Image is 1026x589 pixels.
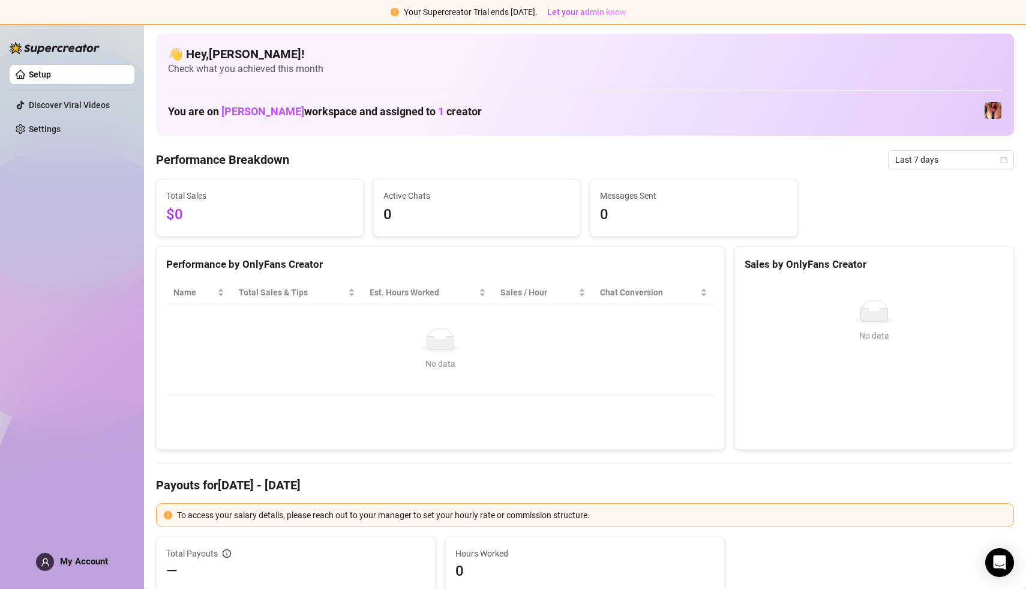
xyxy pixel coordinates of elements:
div: Sales by OnlyFans Creator [745,256,1004,273]
h4: Performance Breakdown [156,151,289,168]
span: Check what you achieved this month [168,62,1002,76]
span: [PERSON_NAME] [221,105,304,118]
span: Hours Worked [455,547,715,560]
span: Last 7 days [895,151,1007,169]
h1: You are on workspace and assigned to creator [168,105,482,118]
div: No data [749,329,999,342]
span: exclamation-circle [391,8,399,16]
div: To access your salary details, please reach out to your manager to set your hourly rate or commis... [177,509,1006,522]
span: $0 [166,204,353,226]
span: Active Chats [383,189,571,202]
div: Est. Hours Worked [370,286,477,299]
a: Discover Viral Videos [29,100,110,110]
span: exclamation-circle [164,511,172,519]
span: — [166,561,178,581]
span: Sales / Hour [500,286,575,299]
span: 0 [600,204,787,226]
img: logo-BBDzfeDw.svg [10,42,100,54]
span: 1 [438,105,444,118]
span: calendar [1000,156,1007,163]
span: user [41,558,50,567]
h4: Payouts for [DATE] - [DATE] [156,477,1014,494]
div: No data [178,357,703,370]
th: Name [166,281,232,304]
span: 0 [383,204,571,226]
th: Total Sales & Tips [232,281,362,304]
span: 0 [455,561,715,581]
span: My Account [60,556,108,567]
span: Your Supercreator Trial ends [DATE]. [404,7,538,17]
a: Settings [29,124,61,134]
span: Total Sales & Tips [239,286,345,299]
span: Name [173,286,215,299]
img: 𝕱𝖊𝖗𝖆𝖑 [985,102,1001,119]
th: Chat Conversion [593,281,715,304]
span: Total Payouts [166,547,218,560]
div: Open Intercom Messenger [985,548,1014,577]
th: Sales / Hour [493,281,592,304]
span: Chat Conversion [600,286,698,299]
h4: 👋 Hey, [PERSON_NAME] ! [168,46,1002,62]
button: Let your admin know [542,5,631,19]
span: Messages Sent [600,189,787,202]
span: info-circle [223,549,231,558]
span: Let your admin know [547,7,626,17]
span: Total Sales [166,189,353,202]
a: Setup [29,70,51,79]
div: Performance by OnlyFans Creator [166,256,715,273]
